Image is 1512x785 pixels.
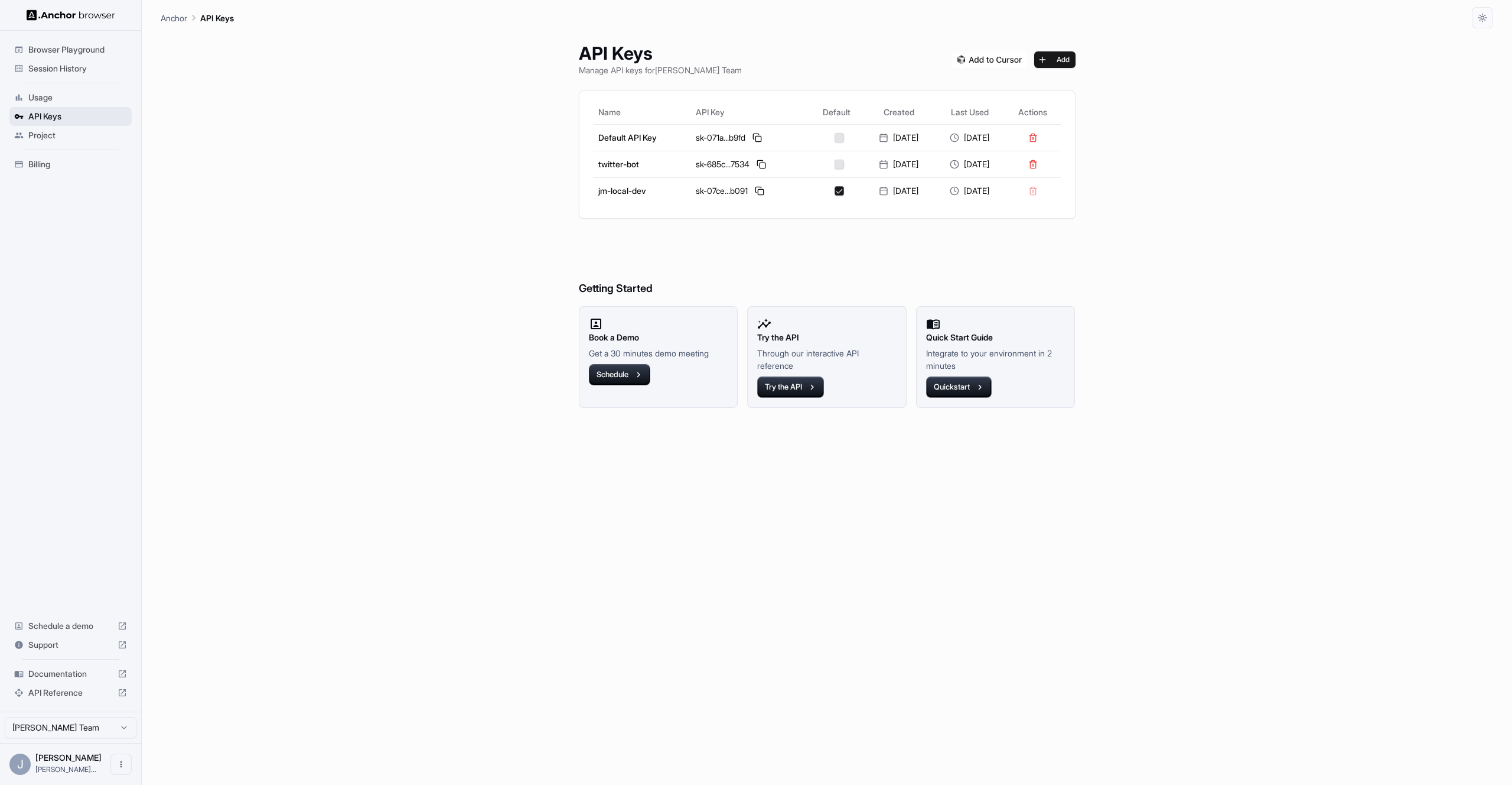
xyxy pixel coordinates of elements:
[9,88,132,107] div: Usage
[579,64,742,76] p: Manage API keys for [PERSON_NAME] Team
[589,347,728,359] p: Get a 30 minutes demo meeting
[9,155,132,174] div: Billing
[28,63,127,74] span: Session History
[161,12,187,24] p: Anchor
[200,12,234,24] p: API Keys
[589,364,650,385] button: Schedule
[868,158,930,170] div: [DATE]
[9,126,132,145] div: Project
[926,347,1065,372] p: Integrate to your environment in 2 minutes
[28,668,113,680] span: Documentation
[868,132,930,144] div: [DATE]
[9,635,132,654] div: Support
[926,377,992,398] button: Quickstart
[28,639,113,651] span: Support
[939,132,1001,144] div: [DATE]
[589,331,728,344] h2: Book a Demo
[953,51,1027,68] img: Add anchorbrowser MCP server to Cursor
[594,124,692,151] td: Default API Key
[696,184,805,198] div: sk-07ce...b091
[752,184,767,198] button: Copy API key
[110,754,132,775] button: Open menu
[1005,100,1061,124] th: Actions
[754,157,768,171] button: Copy API key
[939,185,1001,197] div: [DATE]
[750,131,764,145] button: Copy API key
[691,100,810,124] th: API Key
[28,44,127,56] span: Browser Playground
[28,111,127,122] span: API Keys
[579,233,1076,297] h6: Getting Started
[757,347,897,372] p: Through our interactive API reference
[9,107,132,126] div: API Keys
[579,43,742,64] h1: API Keys
[27,9,115,21] img: Anchor Logo
[863,100,934,124] th: Created
[939,158,1001,170] div: [DATE]
[9,683,132,702] div: API Reference
[757,377,824,398] button: Try the API
[35,765,96,774] span: john@anchorbrowser.io
[926,331,1065,344] h2: Quick Start Guide
[9,664,132,683] div: Documentation
[594,177,692,204] td: jm-local-dev
[696,157,805,171] div: sk-685c...7534
[28,687,113,699] span: API Reference
[934,100,1005,124] th: Last Used
[28,620,113,632] span: Schedule a demo
[757,331,897,344] h2: Try the API
[810,100,863,124] th: Default
[1034,51,1076,68] button: Add
[9,754,31,775] div: J
[28,92,127,103] span: Usage
[9,617,132,635] div: Schedule a demo
[594,151,692,177] td: twitter-bot
[594,100,692,124] th: Name
[9,40,132,59] div: Browser Playground
[9,59,132,78] div: Session History
[35,752,102,763] span: John Marbach
[696,131,805,145] div: sk-071a...b9fd
[161,11,234,24] nav: breadcrumb
[868,185,930,197] div: [DATE]
[28,129,127,141] span: Project
[28,158,127,170] span: Billing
